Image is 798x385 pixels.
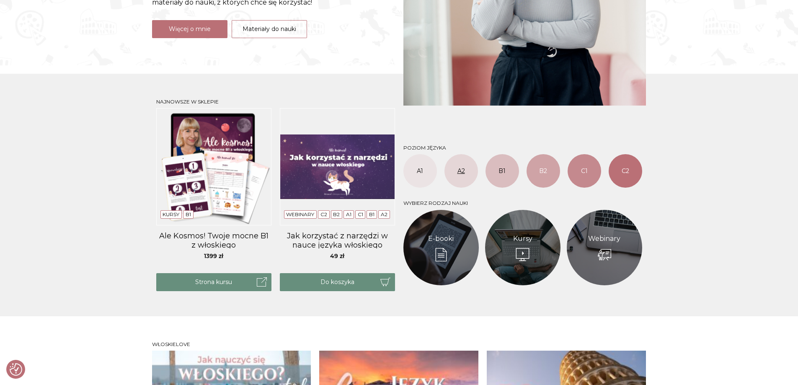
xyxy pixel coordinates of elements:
[280,273,395,291] button: Do koszyka
[333,211,340,217] a: B2
[609,154,642,188] a: C2
[527,154,560,188] a: B2
[320,211,327,217] a: C2
[588,234,620,244] a: Webinary
[156,273,271,291] a: Strona kursu
[10,363,22,376] img: Revisit consent button
[152,341,646,347] h3: Włoskielove
[403,154,437,188] a: A1
[330,252,344,260] span: 49
[280,232,395,248] a: Jak korzystać z narzędzi w nauce języka włoskiego
[568,154,601,188] a: C1
[156,232,271,248] a: Ale Kosmos! Twoje mocne B1 z włoskiego
[428,234,454,244] a: E-booki
[232,20,307,38] a: Materiały do nauki
[156,99,395,105] h3: Najnowsze w sklepie
[369,211,374,217] a: B1
[358,211,363,217] a: C1
[403,145,642,151] h3: Poziom języka
[152,20,227,38] a: Więcej o mnie
[381,211,387,217] a: A2
[186,211,191,217] a: B1
[286,211,314,217] a: Webinary
[204,252,223,260] span: 1399
[486,154,519,188] a: B1
[403,200,642,206] h3: Wybierz rodzaj nauki
[513,234,532,244] a: Kursy
[163,211,179,217] a: Kursy
[10,363,22,376] button: Preferencje co do zgód
[346,211,351,217] a: A1
[444,154,478,188] a: A2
